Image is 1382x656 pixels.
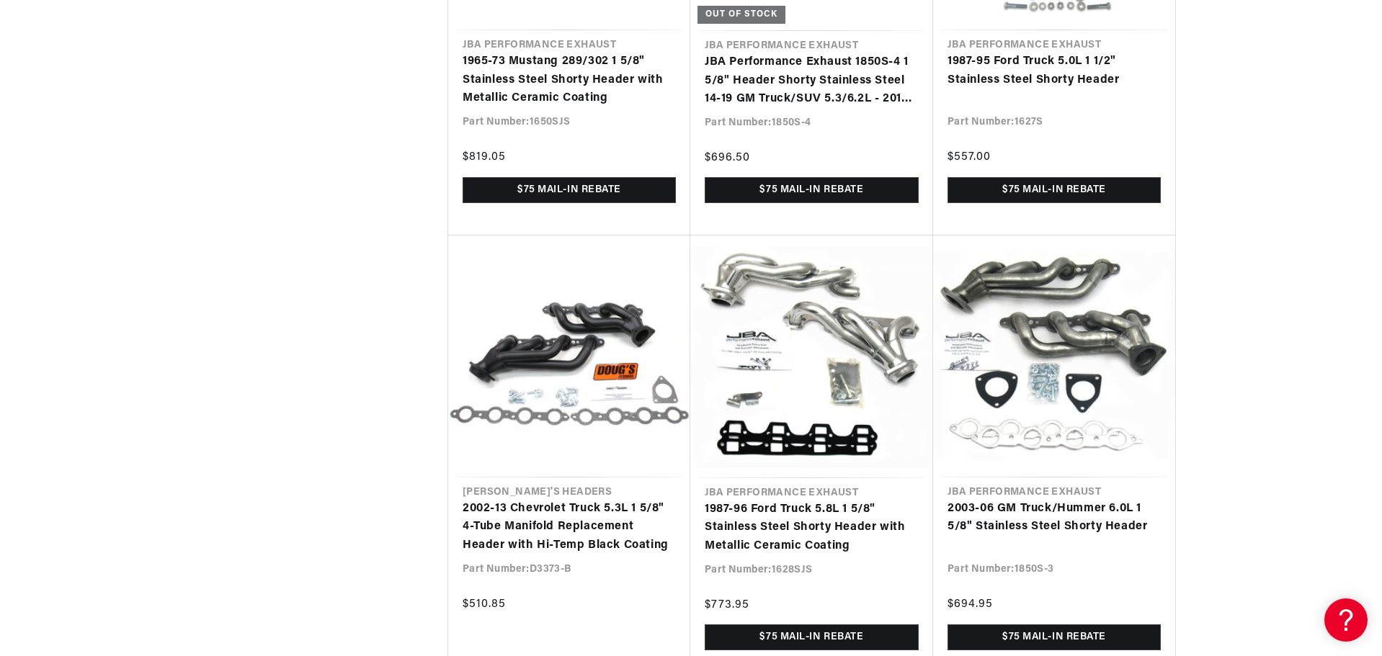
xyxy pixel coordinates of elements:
a: 1987-96 Ford Truck 5.8L 1 5/8" Stainless Steel Shorty Header with Metallic Ceramic Coating [705,500,919,556]
a: 1987-95 Ford Truck 5.0L 1 1/2" Stainless Steel Shorty Header [948,53,1161,89]
a: 2003-06 GM Truck/Hummer 6.0L 1 5/8" Stainless Steel Shorty Header [948,500,1161,536]
a: 2002-13 Chevrolet Truck 5.3L 1 5/8" 4-Tube Manifold Replacement Header with Hi-Temp Black Coating [463,500,676,555]
a: JBA Performance Exhaust 1850S-4 1 5/8" Header Shorty Stainless Steel 14-19 GM Truck/SUV 5.3/6.2L ... [705,53,919,109]
a: 1965-73 Mustang 289/302 1 5/8" Stainless Steel Shorty Header with Metallic Ceramic Coating [463,53,676,108]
